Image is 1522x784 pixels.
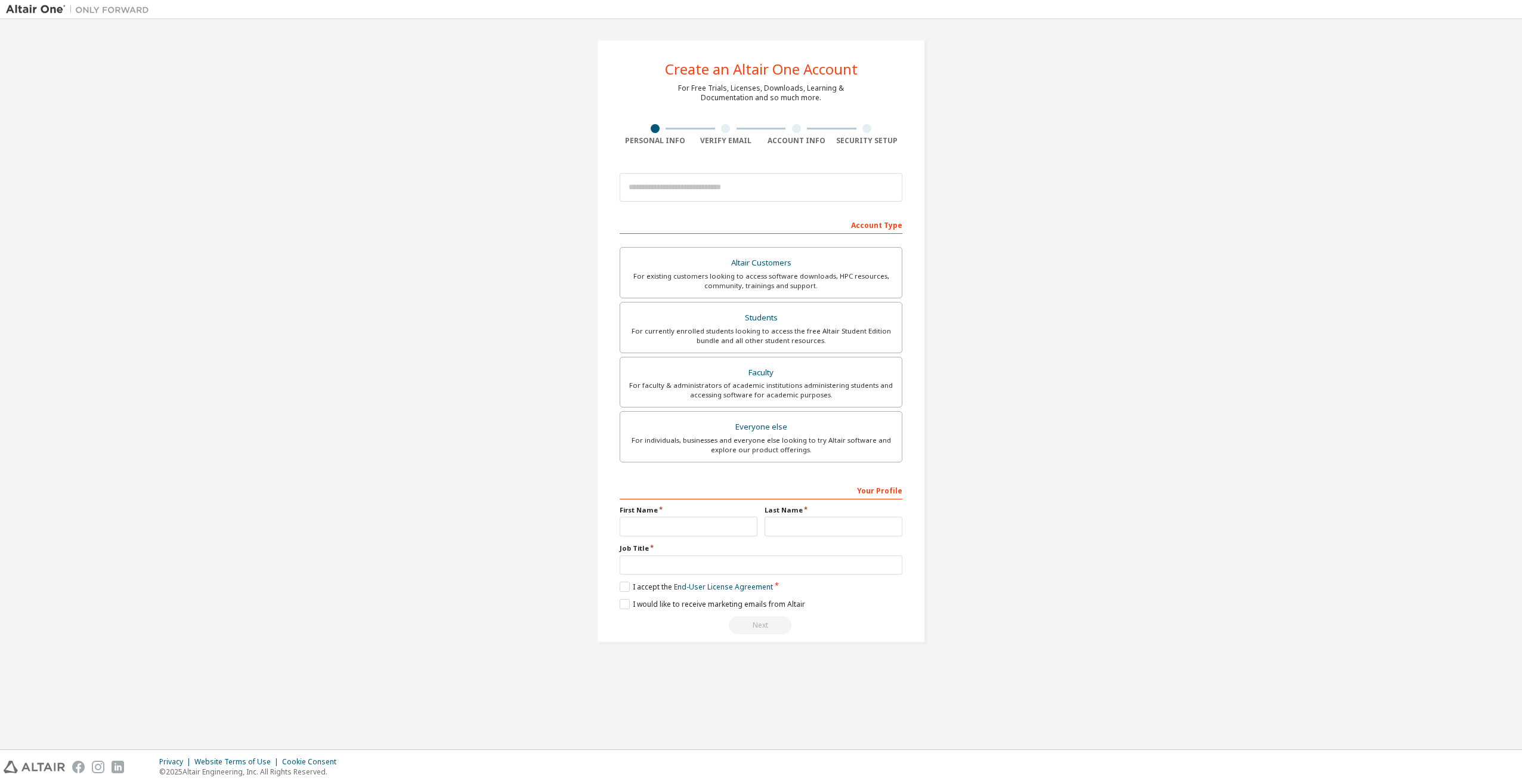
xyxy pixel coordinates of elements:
[194,757,282,767] div: Website Terms of Use
[674,582,773,592] a: End-User License Agreement
[765,505,902,515] label: Last Name
[665,62,858,76] div: Create an Altair One Account
[627,436,895,455] div: For individuals, businesses and everyone else looking to try Altair software and explore our prod...
[282,757,344,767] div: Cookie Consent
[6,4,155,16] img: Altair One
[832,136,903,146] div: Security Setup
[620,582,773,592] label: I accept the
[627,365,895,381] div: Faculty
[620,136,691,146] div: Personal Info
[627,381,895,400] div: For faculty & administrators of academic institutions administering students and accessing softwa...
[159,757,194,767] div: Privacy
[159,767,344,777] p: © 2025 Altair Engineering, Inc. All Rights Reserved.
[627,419,895,436] div: Everyone else
[627,255,895,271] div: Altair Customers
[620,599,805,609] label: I would like to receive marketing emails from Altair
[92,761,104,773] img: instagram.svg
[678,84,844,103] div: For Free Trials, Licenses, Downloads, Learning & Documentation and so much more.
[620,215,902,234] div: Account Type
[620,505,757,515] label: First Name
[627,326,895,345] div: For currently enrolled students looking to access the free Altair Student Edition bundle and all ...
[72,761,85,773] img: facebook.svg
[4,761,65,773] img: altair_logo.svg
[620,616,902,634] div: Read and acccept EULA to continue
[620,544,902,553] label: Job Title
[691,136,762,146] div: Verify Email
[627,310,895,326] div: Students
[620,480,902,499] div: Your Profile
[627,271,895,291] div: For existing customers looking to access software downloads, HPC resources, community, trainings ...
[761,136,832,146] div: Account Info
[112,761,124,773] img: linkedin.svg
